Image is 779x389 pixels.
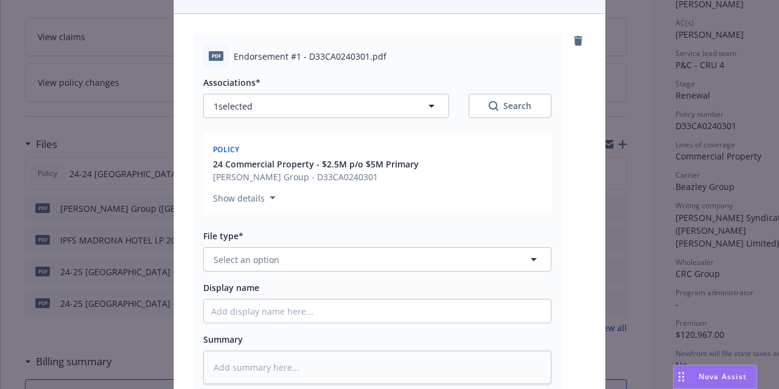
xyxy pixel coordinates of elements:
[699,371,747,382] span: Nova Assist
[203,247,551,272] button: Select an option
[203,282,259,293] span: Display name
[674,365,689,388] div: Drag to move
[214,253,279,266] span: Select an option
[208,191,281,205] button: Show details
[213,158,419,170] button: 24 Commercial Property - $2.5M p/o $5M Primary
[203,334,243,345] span: Summary
[673,365,757,389] button: Nova Assist
[203,230,243,242] span: File type*
[204,300,551,323] input: Add display name here...
[213,170,419,183] span: [PERSON_NAME] Group - D33CA0240301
